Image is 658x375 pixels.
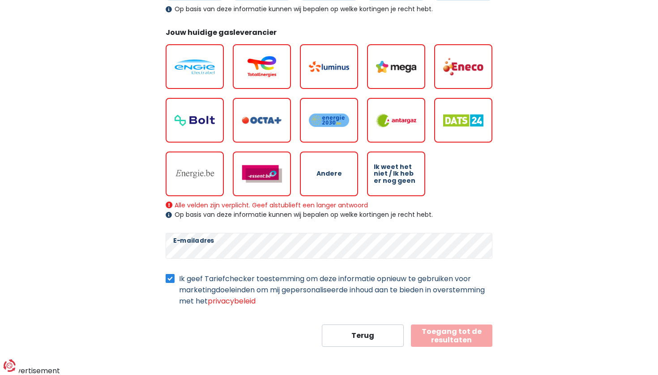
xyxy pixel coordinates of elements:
img: Bolt [175,115,215,126]
a: privacybeleid [208,296,256,306]
button: Toegang tot de resultaten [411,324,493,347]
span: Ik weet het niet / Ik heb er nog geen [374,164,419,184]
img: Mega [376,61,416,73]
label: Ik geef Tariefchecker toestemming om deze informatie opnieuw te gebruiken voor marketingdoeleinde... [179,273,492,307]
img: Essent [242,165,282,183]
img: Energie.be [175,169,215,179]
img: Total Energies / Lampiris [242,56,282,77]
span: Andere [316,170,342,177]
img: Octa+ [242,117,282,124]
button: Terug [322,324,404,347]
img: Antargaz [376,114,416,127]
img: Eneco [443,57,483,76]
div: Op basis van deze informatie kunnen wij bepalen op welke kortingen je recht hebt. [166,211,492,219]
img: Energie2030 [309,113,349,127]
img: Dats 24 [443,114,483,126]
img: Engie / Electrabel [175,59,215,74]
div: Alle velden zijn verplicht. Geef alstublieft een langer antwoord [166,201,492,209]
img: Luminus [309,61,349,72]
div: Op basis van deze informatie kunnen wij bepalen op welke kortingen je recht hebt. [166,5,492,13]
legend: Jouw huidige gasleverancier [166,27,492,41]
